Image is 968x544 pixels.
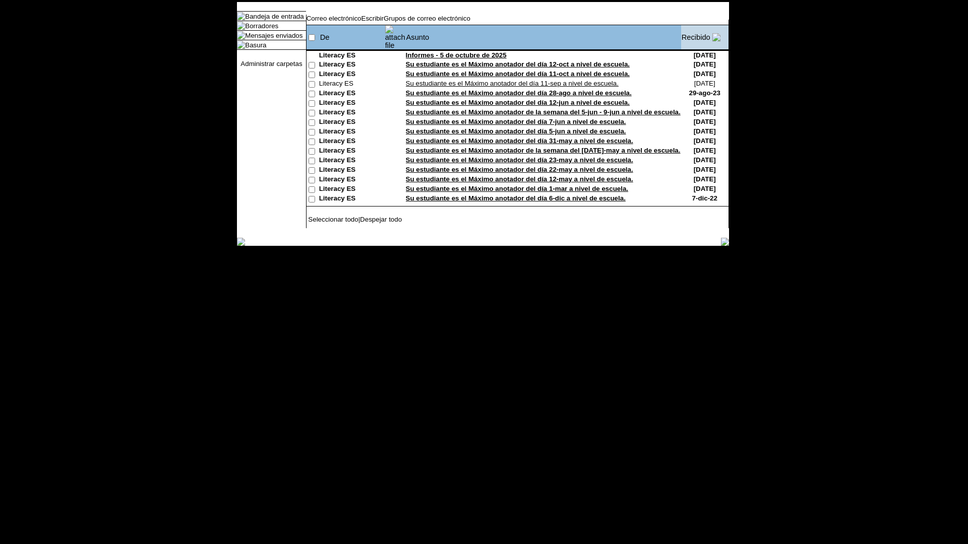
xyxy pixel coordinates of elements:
[237,31,245,39] img: folder_icon.gif
[384,15,470,22] a: Grupos de correo electrónico
[319,108,385,118] td: Literacy ES
[237,238,245,246] img: table_footer_left.gif
[406,156,633,164] a: Su estudiante es el Máximo anotador del día 23-may a nivel de escuela.
[406,147,681,154] a: Su estudiante es el Máximo anotador de la semana del [DATE]-may a nivel de escuela.
[308,216,358,223] a: Seleccionar todo
[694,156,716,164] nobr: [DATE]
[694,147,716,154] nobr: [DATE]
[406,51,507,59] a: Informes - 5 de octubre de 2025
[237,22,245,30] img: folder_icon.gif
[319,70,385,80] td: Literacy ES
[692,194,717,202] nobr: 7-dic-22
[406,175,633,183] a: Su estudiante es el Máximo anotador del día 12-may a nivel de escuela.
[406,127,626,135] a: Su estudiante es el Máximo anotador del día 5-jun a nivel de escuela.
[319,137,385,147] td: Literacy ES
[319,156,385,166] td: Literacy ES
[319,118,385,127] td: Literacy ES
[694,118,716,125] nobr: [DATE]
[694,108,716,116] nobr: [DATE]
[240,60,302,67] a: Administrar carpetas
[694,80,715,87] nobr: [DATE]
[406,118,626,125] a: Su estudiante es el Máximo anotador del día 7-jun a nivel de escuela.
[319,166,385,175] td: Literacy ES
[721,238,729,246] img: table_footer_right.gif
[689,89,720,97] nobr: 29-ago-23
[319,80,385,89] td: Literacy ES
[406,99,630,106] a: Su estudiante es el Máximo anotador del día 12-jun a nivel de escuela.
[694,127,716,135] nobr: [DATE]
[319,185,385,194] td: Literacy ES
[694,175,716,183] nobr: [DATE]
[694,70,716,78] nobr: [DATE]
[406,33,430,41] a: Asunto
[694,166,716,173] nobr: [DATE]
[306,228,729,229] img: black_spacer.gif
[360,216,402,223] a: Despejar todo
[682,33,710,41] a: Recibido
[319,51,385,60] td: Literacy ES
[406,70,630,78] a: Su estudiante es el Máximo anotador del día 11-oct a nivel de escuela.
[406,80,619,87] a: Su estudiante es el Máximo anotador del día 11-sep a nivel de escuela.
[319,60,385,70] td: Literacy ES
[406,166,633,173] a: Su estudiante es el Máximo anotador del día 22-may a nivel de escuela.
[307,15,361,22] a: Correo electrónico
[320,33,330,41] a: De
[245,41,266,49] a: Basura
[694,185,716,192] nobr: [DATE]
[361,15,384,22] a: Escribir
[406,194,626,202] a: Su estudiante es el Máximo anotador del día 6-dic a nivel de escuela.
[245,13,304,20] a: Bandeja de entrada
[712,33,720,41] img: arrow_down.gif
[319,175,385,185] td: Literacy ES
[385,25,405,49] img: attach file
[694,137,716,145] nobr: [DATE]
[237,41,245,49] img: folder_icon.gif
[694,51,716,59] nobr: [DATE]
[319,147,385,156] td: Literacy ES
[319,89,385,99] td: Literacy ES
[245,22,278,30] a: Borradores
[694,99,716,106] nobr: [DATE]
[406,60,630,68] a: Su estudiante es el Máximo anotador del día 12-oct a nivel de escuela.
[406,108,681,116] a: Su estudiante es el Máximo anotador de la semana del 5-jun - 9-jun a nivel de escuela.
[319,127,385,137] td: Literacy ES
[406,137,633,145] a: Su estudiante es el Máximo anotador del día 31-may a nivel de escuela.
[319,194,385,204] td: Literacy ES
[307,216,433,223] td: |
[406,89,632,97] a: Su estudiante es el Máximo anotador del día 28-ago a nivel de escuela.
[245,32,302,39] a: Mensajes enviados
[319,99,385,108] td: Literacy ES
[694,60,716,68] nobr: [DATE]
[406,185,628,192] a: Su estudiante es el Máximo anotador del día 1-mar a nivel de escuela.
[237,12,245,20] img: folder_icon_pick.gif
